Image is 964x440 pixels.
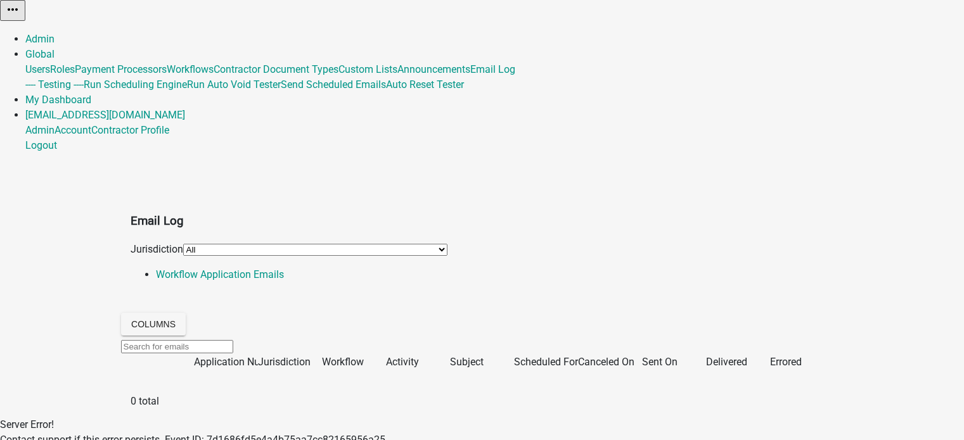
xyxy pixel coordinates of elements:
datatable-header-cell: Jurisdiction [258,354,322,370]
datatable-header-cell: Sent On [642,354,706,370]
i: more_horiz [5,2,20,17]
h3: Email Log [131,212,834,230]
a: Workflow Application Emails [156,268,284,280]
span: Canceled On [578,356,634,368]
a: Run Auto Void Tester [187,79,281,91]
datatable-header-cell: Scheduled For [514,354,578,370]
a: Global [25,48,55,60]
div: 0 total [131,394,834,409]
span: Sent On [642,356,678,368]
a: Email Log [470,63,515,75]
a: Logout [25,139,57,151]
span: Jurisdiction [258,356,311,368]
a: Users [25,63,50,75]
datatable-header-cell: Workflow [322,354,386,370]
a: Contractor Document Types [214,63,338,75]
a: Contractor Profile [91,124,169,136]
datatable-header-cell: Subject [450,354,514,370]
a: Run Scheduling Engine [84,79,187,91]
datatable-header-cell: Canceled On [578,354,642,370]
datatable-header-cell: Application Number [194,354,258,370]
a: My Dashboard [25,94,91,106]
a: Custom Lists [338,63,397,75]
span: Delivered [706,356,747,368]
a: Admin [25,33,55,45]
span: Activity [386,356,419,368]
button: Columns [121,313,186,336]
a: Roles [50,63,75,75]
a: Admin [25,124,55,136]
input: Search for emails [121,340,233,353]
span: Application Number [194,356,283,368]
a: Account [55,124,91,136]
datatable-header-cell: Errored [770,354,834,370]
span: Workflow [322,356,364,368]
span: Errored [770,356,802,368]
a: Announcements [397,63,470,75]
a: Auto Reset Tester [386,79,464,91]
a: Workflows [167,63,214,75]
a: ---- Testing ---- [25,79,84,91]
datatable-header-cell: Activity [386,354,450,370]
a: [EMAIL_ADDRESS][DOMAIN_NAME] [25,109,185,121]
span: Scheduled For [514,356,578,368]
a: Send Scheduled Emails [281,79,386,91]
span: Subject [450,356,484,368]
label: Jurisdiction [131,243,183,255]
datatable-header-cell: Delivered [706,354,770,370]
div: [EMAIL_ADDRESS][DOMAIN_NAME] [25,123,964,153]
a: Payment Processors [75,63,167,75]
div: Global [25,62,964,92]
